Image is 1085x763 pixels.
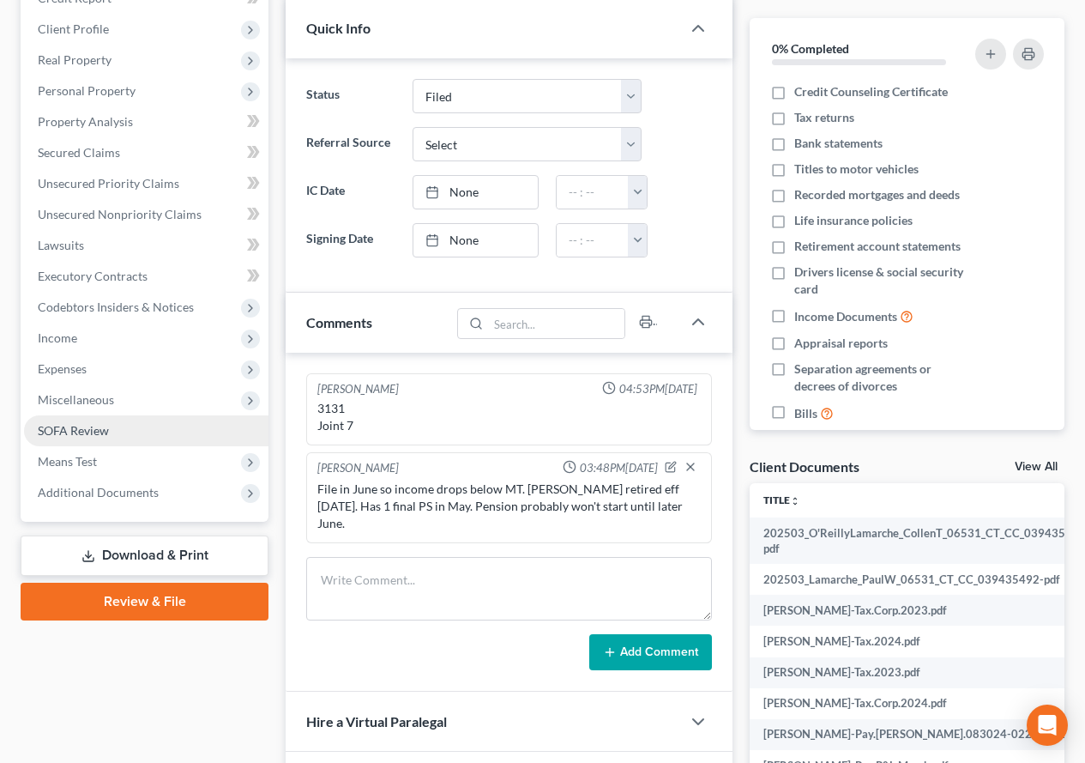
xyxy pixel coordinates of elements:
a: SOFA Review [24,415,268,446]
a: Executory Contracts [24,261,268,292]
span: Income [38,330,77,345]
span: Lawsuits [38,238,84,252]
div: Open Intercom Messenger [1027,705,1068,746]
span: Additional Documents [38,485,159,500]
a: Titleunfold_more [763,494,800,506]
span: Unsecured Nonpriority Claims [38,207,202,221]
button: Add Comment [589,634,712,670]
a: Review & File [21,583,268,621]
label: Signing Date [298,223,403,257]
span: Tax returns [794,109,854,126]
a: Unsecured Priority Claims [24,168,268,199]
span: Unsecured Priority Claims [38,176,179,191]
a: Secured Claims [24,137,268,168]
label: IC Date [298,175,403,209]
span: Client Profile [38,21,109,36]
span: 04:53PM[DATE] [619,381,697,397]
div: File in June so income drops below MT. [PERSON_NAME] retired eff [DATE]. Has 1 final PS in May. P... [317,481,701,532]
span: Expenses [38,361,87,376]
span: Secured Claims [38,145,120,160]
span: Appraisal reports [794,335,888,352]
span: Life insurance policies [794,212,913,229]
span: Personal Property [38,83,136,98]
span: Comments [306,314,372,330]
span: Separation agreements or decrees of divorces [794,360,971,395]
div: [PERSON_NAME] [317,381,399,397]
div: Client Documents [750,457,859,475]
label: Status [298,79,403,113]
span: Bills [794,405,817,422]
input: Search... [489,309,625,338]
span: Miscellaneous [38,392,114,407]
span: Retirement account statements [794,238,961,255]
span: Recorded mortgages and deeds [794,186,960,203]
span: Hire a Virtual Paralegal [306,713,447,730]
a: Lawsuits [24,230,268,261]
span: Property Analysis [38,114,133,129]
div: [PERSON_NAME] [317,460,399,477]
i: unfold_more [790,496,800,506]
span: SOFA Review [38,423,109,438]
span: Titles to motor vehicles [794,160,919,178]
span: Executory Contracts [38,269,148,283]
span: Drivers license & social security card [794,263,971,298]
span: Income Documents [794,308,897,325]
span: Codebtors Insiders & Notices [38,300,194,314]
span: Quick Info [306,20,371,36]
a: None [413,176,539,209]
span: Bank statements [794,135,883,152]
a: Download & Print [21,536,268,576]
a: None [413,224,539,257]
strong: 0% Completed [772,41,849,56]
label: Referral Source [298,127,403,161]
a: Property Analysis [24,106,268,137]
div: 3131 Joint 7 [317,400,701,434]
a: View All [1015,461,1058,473]
a: Unsecured Nonpriority Claims [24,199,268,230]
span: Means Test [38,454,97,469]
span: 03:48PM[DATE] [580,460,658,476]
span: Credit Counseling Certificate [794,83,948,100]
input: -- : -- [557,176,629,209]
span: Real Property [38,52,112,67]
input: -- : -- [557,224,629,257]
